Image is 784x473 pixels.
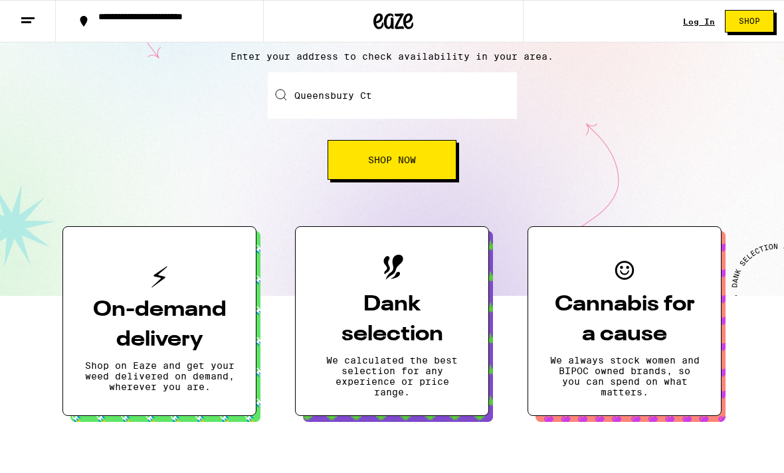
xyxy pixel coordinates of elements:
span: Shop Now [368,155,416,165]
a: Shop [715,10,784,33]
span: Shop [739,17,760,25]
span: Hi. Need any help? [8,9,96,20]
input: Enter your delivery address [268,72,517,119]
h3: Dank selection [317,290,467,350]
button: On-demand deliveryShop on Eaze and get your weed delivered on demand, wherever you are. [62,226,256,416]
button: Shop [725,10,774,33]
a: Log In [683,17,715,26]
h3: On-demand delivery [84,295,235,355]
h3: Cannabis for a cause [549,290,700,350]
p: Shop on Eaze and get your weed delivered on demand, wherever you are. [84,360,235,392]
button: Cannabis for a causeWe always stock women and BIPOC owned brands, so you can spend on what matters. [528,226,722,416]
button: Shop Now [328,140,456,180]
p: We always stock women and BIPOC owned brands, so you can spend on what matters. [549,355,700,397]
p: Enter your address to check availability in your area. [13,51,771,62]
p: We calculated the best selection for any experience or price range. [317,355,467,397]
button: Dank selectionWe calculated the best selection for any experience or price range. [295,226,489,416]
